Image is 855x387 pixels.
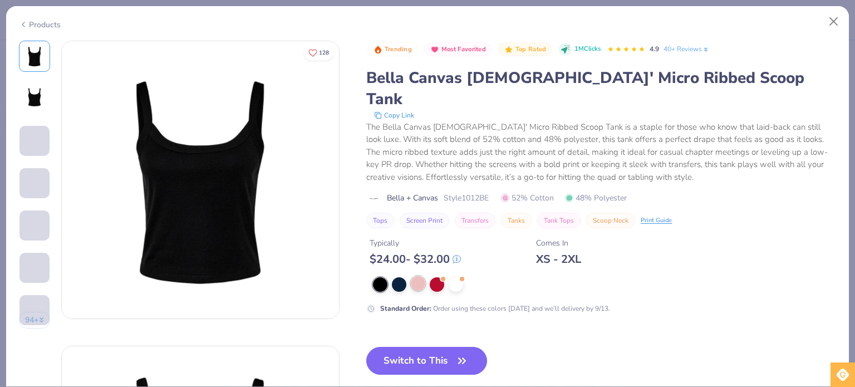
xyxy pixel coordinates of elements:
img: brand logo [366,194,381,203]
img: User generated content [19,241,21,271]
button: Tops [366,213,394,228]
div: Bella Canvas [DEMOGRAPHIC_DATA]' Micro Ribbed Scoop Tank [366,67,836,110]
span: Most Favorited [441,46,486,52]
span: 4.9 [650,45,659,53]
img: User generated content [19,156,21,186]
button: Badge Button [367,42,417,57]
button: Tanks [501,213,532,228]
div: XS - 2XL [536,252,581,266]
img: Front [21,43,48,70]
span: Style 1012BE [444,192,489,204]
img: User generated content [19,325,21,355]
span: 128 [319,50,329,56]
strong: Standard Order : [380,304,431,313]
span: Bella + Canvas [387,192,438,204]
button: Transfers [455,213,495,228]
span: 48% Polyester [565,192,627,204]
button: Badge Button [498,42,552,57]
div: Typically [370,237,461,249]
div: Products [19,19,61,31]
button: copy to clipboard [371,110,417,121]
button: Tank Tops [537,213,581,228]
span: Trending [385,46,412,52]
img: Top Rated sort [504,45,513,54]
button: Like [303,45,334,61]
span: 52% Cotton [501,192,554,204]
span: Top Rated [515,46,547,52]
img: User generated content [19,283,21,313]
img: User generated content [19,198,21,228]
button: Badge Button [424,42,492,57]
div: Order using these colors [DATE] and we’ll delivery by 9/13. [380,303,610,313]
button: Screen Print [400,213,449,228]
img: Most Favorited sort [430,45,439,54]
div: Print Guide [641,216,672,226]
img: Trending sort [374,45,382,54]
div: 4.9 Stars [607,41,645,58]
div: Comes In [536,237,581,249]
button: 94+ [19,312,51,329]
button: Scoop Neck [586,213,635,228]
button: Close [823,11,844,32]
button: Switch to This [366,347,487,375]
span: 1M Clicks [574,45,601,54]
a: 40+ Reviews [664,44,710,54]
img: Front [62,41,339,319]
div: $ 24.00 - $ 32.00 [370,252,461,266]
div: The Bella Canvas [DEMOGRAPHIC_DATA]' Micro Ribbed Scoop Tank is a staple for those who know that ... [366,121,836,184]
img: Back [21,85,48,112]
